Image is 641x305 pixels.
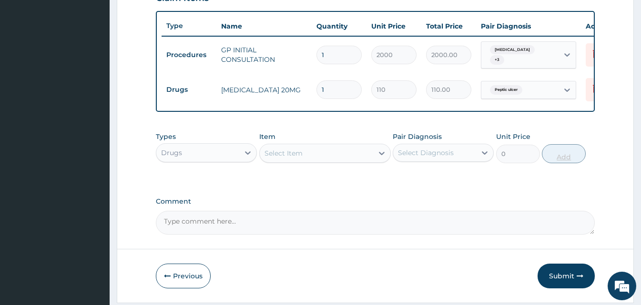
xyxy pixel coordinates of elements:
[216,17,312,36] th: Name
[55,92,132,188] span: We're online!
[542,144,586,163] button: Add
[476,17,581,36] th: Pair Diagnosis
[496,132,530,141] label: Unit Price
[366,17,421,36] th: Unit Price
[490,55,504,65] span: + 3
[156,197,595,206] label: Comment
[156,133,176,141] label: Types
[162,46,216,64] td: Procedures
[161,148,182,157] div: Drugs
[5,204,182,237] textarea: Type your message and hit 'Enter'
[393,132,442,141] label: Pair Diagnosis
[581,17,629,36] th: Actions
[156,264,211,288] button: Previous
[538,264,595,288] button: Submit
[216,40,312,69] td: GP INITIAL CONSULTATION
[490,85,522,95] span: Peptic ulcer
[216,80,312,99] td: [MEDICAL_DATA] 20MG
[50,53,160,66] div: Chat with us now
[398,148,454,157] div: Select Diagnosis
[490,45,535,55] span: [MEDICAL_DATA]
[265,148,303,158] div: Select Item
[162,81,216,98] td: Drugs
[162,17,216,35] th: Type
[259,132,275,141] label: Item
[156,5,179,28] div: Minimize live chat window
[421,17,476,36] th: Total Price
[312,17,366,36] th: Quantity
[18,48,39,71] img: d_794563401_company_1708531726252_794563401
